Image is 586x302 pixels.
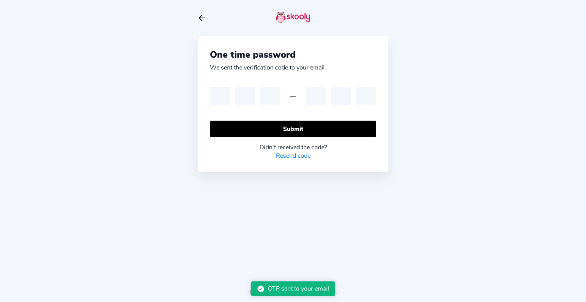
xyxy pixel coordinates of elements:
div: We sent the verification code to your email [210,63,325,72]
div: One time password [210,48,376,61]
ion-icon: remove outline [288,92,298,101]
ion-icon: checkmark circle [257,285,265,293]
img: skooly-logo.png [276,11,310,23]
button: arrow back outline [198,14,206,22]
a: Resend code [276,152,311,160]
button: Submit [210,121,376,137]
div: OTP sent to your email [268,284,329,293]
div: Didn't received the code? [210,143,376,152]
